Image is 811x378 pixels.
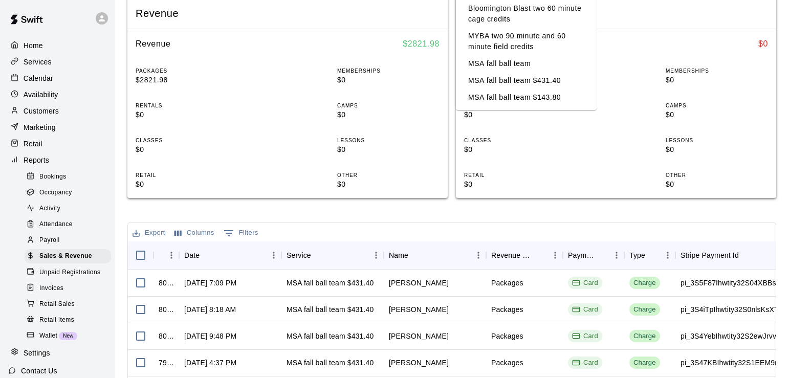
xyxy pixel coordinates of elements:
li: MSA fall ball team $143.80 [456,89,597,106]
p: Services [24,57,52,67]
a: Settings [8,345,107,361]
div: Bookings [25,170,111,184]
p: LESSONS [666,137,768,144]
div: Andrew Kummer [389,304,449,315]
p: $0 [136,144,238,155]
div: Charge [633,358,656,368]
p: PACKAGES [136,67,238,75]
h6: $ 0 [758,37,768,51]
p: MEMBERSHIPS [666,67,768,75]
a: WalletNew [25,328,115,344]
button: Sort [200,248,214,262]
div: MSA fall ball team $431.40 [287,331,374,341]
p: Availability [24,90,58,100]
p: CAMPS [666,102,768,109]
div: Invoices [25,281,111,296]
button: Menu [266,248,281,263]
li: MSA fall ball team $431.40 [456,72,597,89]
a: Retail Items [25,312,115,328]
p: $0 [337,109,440,120]
div: Name [384,241,486,270]
div: 799725 [159,358,174,368]
div: pi_3S47KBIhwtity32S1EEM9r6c [681,358,785,368]
button: Sort [595,248,609,262]
span: Bookings [39,172,67,182]
p: RETAIL [464,171,566,179]
div: Sep 7, 2025, 8:18 AM [184,304,236,315]
h6: $ 2821.98 [403,37,440,51]
div: Packages [491,331,523,341]
div: MSA fall ball team $431.40 [287,358,374,368]
span: Wallet [39,331,57,341]
div: Payroll [25,233,111,248]
a: Customers [8,103,107,119]
div: Stripe Payment Id [681,241,739,270]
h6: Revenue [136,37,171,51]
div: 801814 [159,331,174,341]
p: OTHER [666,171,768,179]
div: Service [287,241,311,270]
span: Activity [39,204,60,214]
li: MSA fall ball team [456,55,597,72]
div: Date [179,241,281,270]
div: Revenue Category [491,241,533,270]
span: Payroll [39,235,59,246]
p: CAMPS [337,102,440,109]
button: Sort [533,248,547,262]
a: Reports [8,152,107,168]
p: $0 [666,109,768,120]
p: Home [24,40,43,51]
div: pi_3S4YebIhwtity32S2ewJrvvk [681,331,780,341]
span: Occupancy [39,188,72,198]
div: Unpaid Registrations [25,265,111,280]
div: Date [184,241,200,270]
a: Retail Sales [25,296,115,312]
a: Invoices [25,280,115,296]
p: $0 [666,144,768,155]
div: pi_3S5F87Ihwtity32S04XBBsur [681,278,782,288]
span: Sales & Revenue [39,251,92,261]
p: Calendar [24,73,53,83]
a: Attendance [25,217,115,233]
div: MSA fall ball team $431.40 [287,278,374,288]
a: Calendar [8,71,107,86]
li: MYBA two 90 minute and 60 minute field credits [456,28,597,55]
span: Retail Items [39,315,74,325]
p: CLASSES [136,137,238,144]
div: Sep 6, 2025, 9:48 PM [184,331,236,341]
p: CLASSES [464,137,566,144]
a: Marketing [8,120,107,135]
a: Bookings [25,169,115,185]
button: Show filters [221,225,261,241]
button: Select columns [172,225,217,241]
p: Customers [24,106,59,116]
p: RENTALS [136,102,238,109]
a: Services [8,54,107,70]
p: $0 [337,75,440,85]
p: $0 [337,144,440,155]
div: Home [8,38,107,53]
div: Card [572,278,598,288]
div: Activity [25,202,111,216]
button: Export [130,225,168,241]
a: Activity [25,201,115,217]
div: Occupancy [25,186,111,200]
button: Sort [311,248,325,262]
button: Menu [471,248,486,263]
a: Availability [8,87,107,102]
p: MEMBERSHIPS [337,67,440,75]
div: Sep 8, 2025, 7:09 PM [184,278,236,288]
div: Card [572,358,598,368]
p: OTHER [337,171,440,179]
div: MSA fall ball team $431.40 [287,304,374,315]
span: Invoices [39,283,63,294]
div: pi_3S4iTpIhwtity32S0nlsKsXT [681,304,779,315]
div: Packages [491,278,523,288]
p: Reports [24,155,49,165]
div: Charge [633,278,656,288]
